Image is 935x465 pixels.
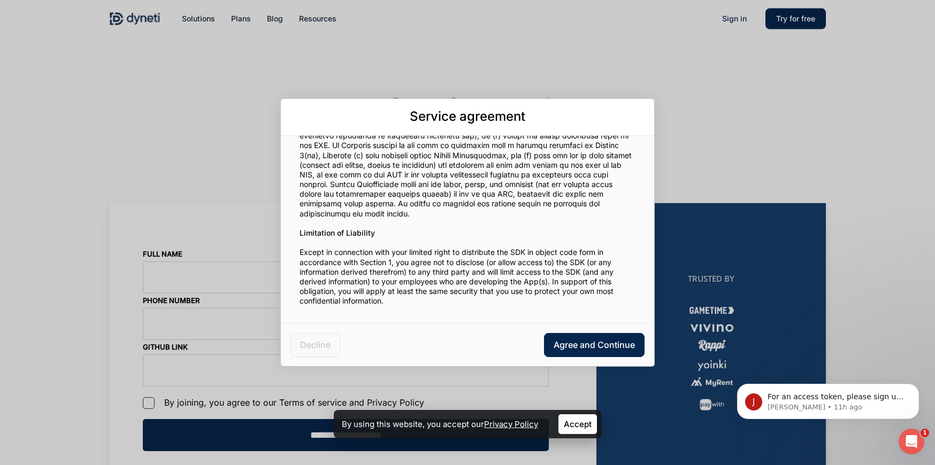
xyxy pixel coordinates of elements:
[899,429,924,454] iframe: Intercom live chat
[281,110,654,123] h3: Service agreement
[484,419,538,429] a: Privacy Policy
[921,429,929,437] span: 1
[558,414,597,434] a: Accept
[342,417,538,431] p: By using this website, you accept our
[300,228,375,237] b: Limitation of Liability
[290,333,340,357] a: Decline
[544,333,645,357] span: Agree and Continue
[721,361,935,436] iframe: Intercom notifications message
